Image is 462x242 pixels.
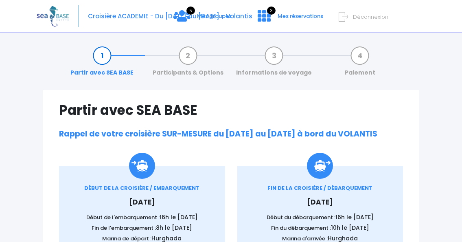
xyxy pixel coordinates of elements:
[267,7,276,15] span: 3
[84,184,199,192] span: DÉBUT DE LA CROISIÈRE / EMBARQUEMENT
[129,153,155,179] img: Icon_embarquement.svg
[160,213,198,221] span: 16h le [DATE]
[156,224,192,232] span: 8h le [DATE]
[71,224,213,232] p: Fin de l'embarquement :
[335,213,374,221] span: 16h le [DATE]
[331,224,369,232] span: 10h le [DATE]
[232,51,316,77] a: Informations de voyage
[129,197,155,207] span: [DATE]
[307,197,333,207] span: [DATE]
[250,213,391,222] p: Début du débarquement :
[66,51,138,77] a: Partir avec SEA BASE
[167,15,238,23] a: 5 Mes groupes
[186,7,195,15] span: 5
[149,51,228,77] a: Participants & Options
[59,130,403,139] h2: Rappel de votre croisière SUR-MESURE du [DATE] au [DATE] à bord du VOLANTIS
[250,224,391,232] p: Fin du débarquement :
[341,51,379,77] a: Paiement
[353,13,388,21] span: Déconnexion
[197,12,232,20] span: Mes groupes
[71,213,213,222] p: Début de l'embarquement :
[307,153,333,179] img: icon_debarquement.svg
[278,12,323,20] span: Mes réservations
[88,12,252,20] span: Croisière ACADEMIE - Du [DATE] au [DATE] - Volantis
[59,102,403,118] h1: Partir avec SEA BASE
[267,184,372,192] span: FIN DE LA CROISIÈRE / DÉBARQUEMENT
[251,15,328,23] a: 3 Mes réservations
